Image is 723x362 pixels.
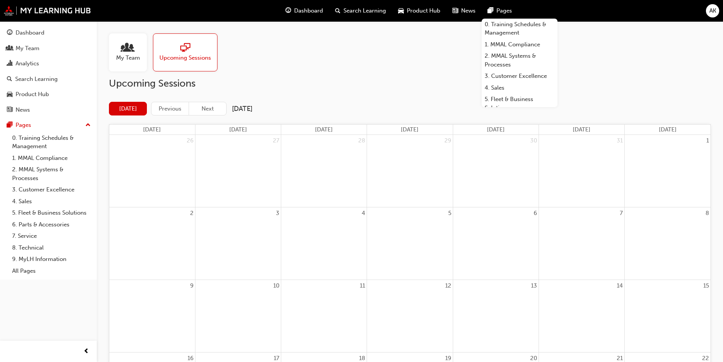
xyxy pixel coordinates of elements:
[279,3,329,19] a: guage-iconDashboard
[15,75,58,84] div: Search Learning
[274,207,281,219] a: November 3, 2025
[4,6,91,16] img: mmal
[529,135,539,147] a: October 30, 2025
[659,126,677,133] span: [DATE]
[482,39,558,51] a: 1. MMAL Compliance
[446,3,482,19] a: news-iconNews
[482,93,558,114] a: 5. Fleet & Business Solutions
[9,242,94,254] a: 8. Technical
[709,6,716,15] span: AK
[625,207,710,280] td: November 8, 2025
[399,125,420,135] a: Wednesday
[159,54,211,62] span: Upcoming Sessions
[285,6,291,16] span: guage-icon
[153,33,224,71] a: Upcoming Sessions
[329,3,392,19] a: search-iconSearch Learning
[3,72,94,86] a: Search Learning
[706,4,719,17] button: AK
[625,135,710,207] td: November 1, 2025
[367,280,453,353] td: November 12, 2025
[16,44,39,53] div: My Team
[109,102,147,116] button: [DATE]
[116,54,140,62] span: My Team
[443,135,453,147] a: October 29, 2025
[232,104,252,113] h2: [DATE]
[185,135,195,147] a: October 26, 2025
[704,207,710,219] a: November 8, 2025
[539,207,624,280] td: November 7, 2025
[482,3,518,19] a: pages-iconPages
[109,77,711,90] h2: Upcoming Sessions
[3,103,94,117] a: News
[189,102,227,116] button: Next
[532,207,539,219] a: November 6, 2025
[109,280,195,353] td: November 9, 2025
[281,207,367,280] td: November 4, 2025
[482,50,558,70] a: 2. MMAL Systems & Processes
[195,135,281,207] td: October 27, 2025
[315,126,333,133] span: [DATE]
[9,152,94,164] a: 1. MMAL Compliance
[539,135,624,207] td: October 31, 2025
[482,70,558,82] a: 3. Customer Excellence
[9,164,94,184] a: 2. MMAL Systems & Processes
[573,126,591,133] span: [DATE]
[615,280,624,292] a: November 14, 2025
[360,207,367,219] a: November 4, 2025
[294,6,323,15] span: Dashboard
[444,280,453,292] a: November 12, 2025
[453,135,539,207] td: October 30, 2025
[313,125,334,135] a: Tuesday
[189,280,195,292] a: November 9, 2025
[151,102,189,116] button: Previous
[452,6,458,16] span: news-icon
[142,125,162,135] a: Sunday
[453,207,539,280] td: November 6, 2025
[7,45,13,52] span: people-icon
[571,125,592,135] a: Friday
[9,219,94,231] a: 6. Parts & Accessories
[482,82,558,94] a: 4. Sales
[702,280,710,292] a: November 15, 2025
[7,122,13,129] span: pages-icon
[281,280,367,353] td: November 11, 2025
[407,6,440,15] span: Product Hub
[7,30,13,36] span: guage-icon
[195,207,281,280] td: November 3, 2025
[83,347,89,356] span: prev-icon
[9,196,94,207] a: 4. Sales
[16,90,49,99] div: Product Hub
[625,280,710,353] td: November 15, 2025
[3,87,94,101] a: Product Hub
[461,6,476,15] span: News
[615,135,624,147] a: October 31, 2025
[9,184,94,196] a: 3. Customer Excellence
[398,6,404,16] span: car-icon
[109,33,153,71] a: My Team
[367,207,453,280] td: November 5, 2025
[3,41,94,55] a: My Team
[3,118,94,132] button: Pages
[357,135,367,147] a: October 28, 2025
[180,43,190,54] span: sessionType_ONLINE_URL-icon
[271,135,281,147] a: October 27, 2025
[9,230,94,242] a: 7. Service
[7,91,13,98] span: car-icon
[272,280,281,292] a: November 10, 2025
[109,207,195,280] td: November 2, 2025
[367,135,453,207] td: October 29, 2025
[335,6,340,16] span: search-icon
[488,6,493,16] span: pages-icon
[16,28,44,37] div: Dashboard
[7,76,12,83] span: search-icon
[482,19,558,39] a: 0. Training Schedules & Management
[16,106,30,114] div: News
[9,265,94,277] a: All Pages
[281,135,367,207] td: October 28, 2025
[401,126,419,133] span: [DATE]
[123,43,133,54] span: people-icon
[3,57,94,71] a: Analytics
[229,126,247,133] span: [DATE]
